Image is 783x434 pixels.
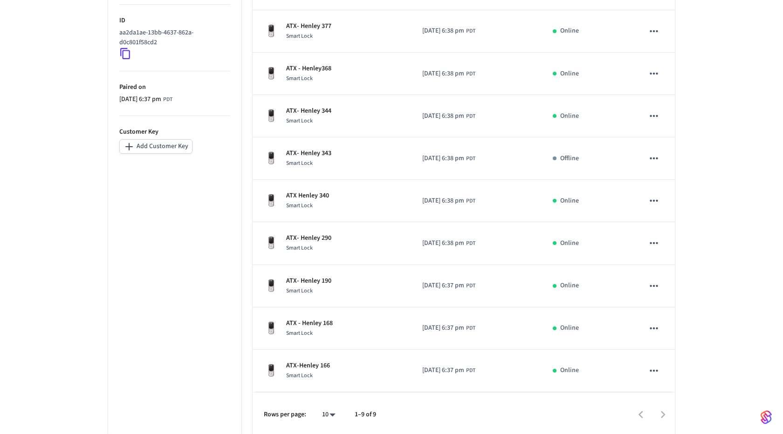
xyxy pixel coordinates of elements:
p: ATX- Henley 343 [286,149,331,158]
div: America/Vancouver [119,95,172,104]
span: [DATE] 6:37 pm [422,323,464,333]
p: ATX - Henley368 [286,64,331,74]
span: Smart Lock [286,159,313,167]
img: SeamLogoGradient.69752ec5.svg [761,410,772,425]
span: [DATE] 6:37 pm [422,366,464,375]
span: [DATE] 6:38 pm [422,26,464,36]
span: [DATE] 6:38 pm [422,111,464,121]
div: America/Vancouver [422,366,475,375]
span: PDT [466,70,475,78]
img: Yale Assure Touchscreen Wifi Smart Lock, Satin Nickel, Front [264,24,279,39]
span: Smart Lock [286,117,313,125]
p: ATX- Henley 190 [286,276,331,286]
img: Yale Assure Touchscreen Wifi Smart Lock, Satin Nickel, Front [264,278,279,293]
div: America/Vancouver [422,154,475,163]
p: ATX- Henley 377 [286,21,331,31]
img: Yale Assure Touchscreen Wifi Smart Lock, Satin Nickel, Front [264,236,279,251]
img: Yale Assure Touchscreen Wifi Smart Lock, Satin Nickel, Front [264,108,279,123]
span: Smart Lock [286,75,313,82]
p: Online [560,366,579,375]
span: PDT [466,282,475,290]
span: PDT [466,27,475,35]
span: Smart Lock [286,244,313,252]
div: America/Vancouver [422,196,475,206]
img: Yale Assure Touchscreen Wifi Smart Lock, Satin Nickel, Front [264,321,279,336]
p: Offline [560,154,579,163]
div: 10 [317,408,340,421]
p: Rows per page: [264,410,306,420]
span: PDT [163,95,172,104]
span: [DATE] 6:38 pm [422,69,464,79]
div: America/Vancouver [422,111,475,121]
span: [DATE] 6:37 pm [422,281,464,291]
span: PDT [466,366,475,375]
div: America/Vancouver [422,238,475,248]
p: ATX - Henley 168 [286,319,333,328]
p: Paired on [119,82,230,92]
button: Add Customer Key [119,139,192,154]
span: PDT [466,324,475,332]
p: Online [560,196,579,206]
span: Smart Lock [286,202,313,210]
span: PDT [466,239,475,248]
p: Online [560,69,579,79]
span: Smart Lock [286,32,313,40]
span: [DATE] 6:37 pm [119,95,161,104]
div: America/Vancouver [422,323,475,333]
img: Yale Assure Touchscreen Wifi Smart Lock, Satin Nickel, Front [264,193,279,208]
span: PDT [466,197,475,205]
p: Online [560,323,579,333]
span: [DATE] 6:38 pm [422,196,464,206]
p: Customer Key [119,127,230,137]
p: aa2da1ae-13bb-4637-862a-d0c801f58cd2 [119,28,227,47]
img: Yale Assure Touchscreen Wifi Smart Lock, Satin Nickel, Front [264,363,279,378]
p: ID [119,16,230,26]
p: ATX Henley 340 [286,191,329,201]
p: Online [560,26,579,36]
span: PDT [466,155,475,163]
span: [DATE] 6:38 pm [422,238,464,248]
p: 1–9 of 9 [355,410,376,420]
span: PDT [466,112,475,121]
img: Yale Assure Touchscreen Wifi Smart Lock, Satin Nickel, Front [264,151,279,166]
div: America/Vancouver [422,69,475,79]
span: [DATE] 6:38 pm [422,154,464,163]
span: Smart Lock [286,287,313,295]
p: ATX-Henley 166 [286,361,330,371]
img: Yale Assure Touchscreen Wifi Smart Lock, Satin Nickel, Front [264,66,279,81]
div: America/Vancouver [422,281,475,291]
p: ATX- Henley 290 [286,233,331,243]
p: Online [560,281,579,291]
span: Smart Lock [286,329,313,337]
span: Smart Lock [286,372,313,380]
p: Online [560,111,579,121]
p: ATX- Henley 344 [286,106,331,116]
div: America/Vancouver [422,26,475,36]
p: Online [560,238,579,248]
